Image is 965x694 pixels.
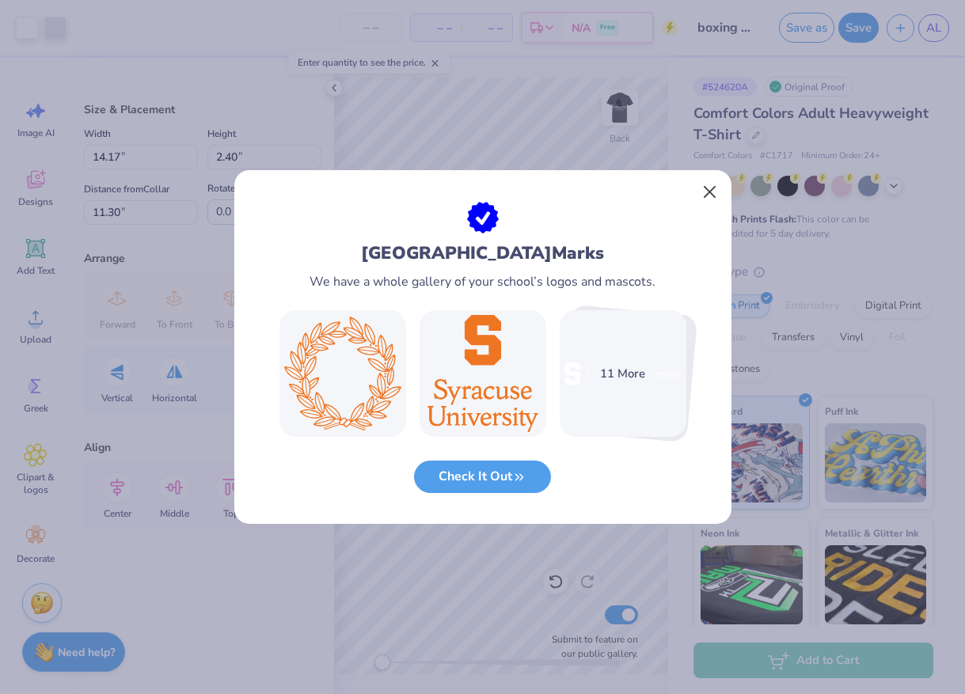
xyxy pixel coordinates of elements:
img: SyU 13 [420,310,546,437]
div: We have a whole gallery of your school’s logos and mascots. [310,273,655,290]
button: Close [694,177,724,207]
img: SyU 5 [279,310,406,437]
div: 11 More [588,361,657,386]
img: approval.png [467,202,499,233]
button: Check It Out [414,461,551,493]
img: SyU 10 [560,310,686,437]
div: [GEOGRAPHIC_DATA] Marks [361,241,604,265]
